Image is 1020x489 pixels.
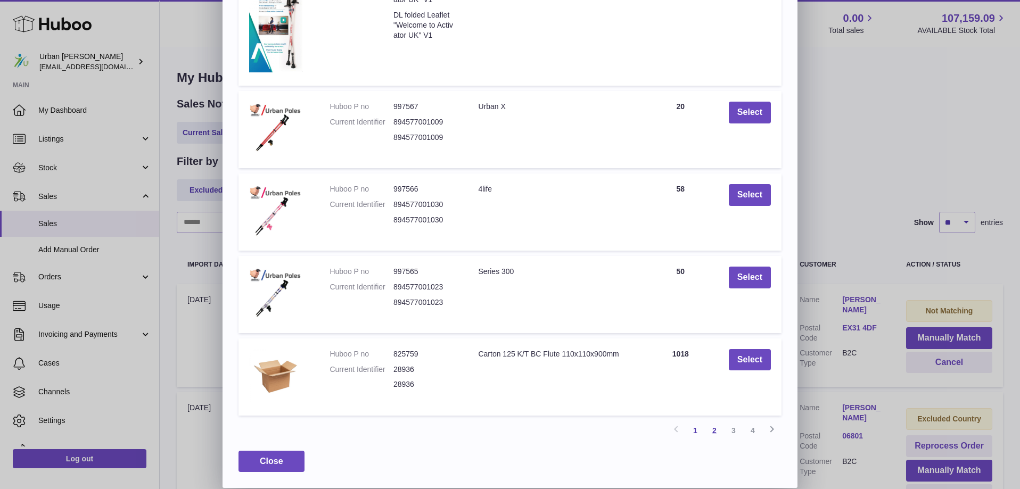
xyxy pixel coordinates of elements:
dd: 28936 [393,364,457,375]
button: Select [729,102,771,123]
button: Select [729,184,771,206]
img: Urban X [249,102,302,155]
button: Select [729,349,771,371]
dd: 997566 [393,184,457,194]
dt: Current Identifier [330,117,393,127]
a: 3 [724,421,743,440]
dt: Huboo P no [330,184,393,194]
dt: Huboo P no [330,267,393,277]
dt: Current Identifier [330,200,393,210]
dd: 894577001030 [393,200,457,210]
a: 1 [686,421,705,440]
dd: 894577001009 [393,132,457,143]
div: 4life [478,184,632,194]
dd: 997565 [393,267,457,277]
div: Series 300 [478,267,632,277]
td: 50 [643,256,718,333]
dd: 894577001030 [393,215,457,225]
button: Select [729,267,771,288]
dd: 28936 [393,379,457,389]
div: Urban X [478,102,632,112]
img: 4life [249,184,302,237]
dt: Current Identifier [330,364,393,375]
button: Close [238,451,305,473]
dd: 894577001023 [393,282,457,292]
dd: DL folded Leaflet "Welcome to Activator UK" V1 [393,10,457,40]
td: 58 [643,173,718,251]
dd: 894577001023 [393,297,457,308]
span: Close [260,457,283,466]
img: Carton 125 K/T BC Flute 110x110x900mm [249,349,302,402]
img: Series 300 [249,267,302,320]
td: 1018 [643,338,718,416]
td: 20 [643,91,718,168]
dd: 997567 [393,102,457,112]
a: 2 [705,421,724,440]
a: 4 [743,421,762,440]
dt: Huboo P no [330,349,393,359]
dd: 894577001009 [393,117,457,127]
dt: Current Identifier [330,282,393,292]
dt: Huboo P no [330,102,393,112]
div: Carton 125 K/T BC Flute 110x110x900mm [478,349,632,359]
dd: 825759 [393,349,457,359]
